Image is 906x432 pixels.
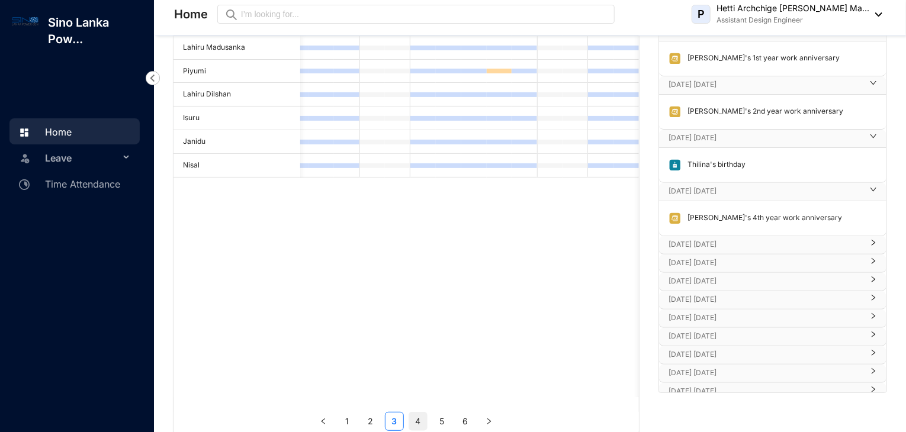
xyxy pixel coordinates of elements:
td: Janidu [174,130,300,154]
div: [DATE] [DATE] [659,76,886,94]
td: Lahiru Madusanka [174,36,300,60]
img: dropdown-black.8e83cc76930a90b1a4fdb6d089b7bf3a.svg [869,12,882,17]
td: Lahiru Dilshan [174,83,300,107]
li: Previous Page [314,412,333,431]
p: [DATE] [DATE] [669,275,863,287]
img: anniversary.d4fa1ee0abd6497b2d89d817e415bd57.svg [669,105,682,118]
span: right [870,336,877,338]
p: Thilina's birthday [682,159,746,172]
div: [DATE] [DATE] [659,291,886,309]
span: right [870,262,877,265]
img: home.c6720e0a13eba0172344.svg [19,127,30,138]
img: anniversary.d4fa1ee0abd6497b2d89d817e415bd57.svg [669,52,682,65]
li: 2 [361,412,380,431]
div: [DATE] [DATE] [659,183,886,201]
div: [DATE] [DATE] [659,383,886,401]
button: right [480,412,499,431]
span: right [870,317,877,320]
img: time-attendance-unselected.8aad090b53826881fffb.svg [19,179,30,190]
li: Home [9,118,140,144]
a: 2 [362,412,380,430]
span: right [870,354,877,356]
span: right [870,137,877,140]
td: Nisal [174,154,300,178]
img: leave-unselected.2934df6273408c3f84d9.svg [19,152,31,164]
span: right [870,299,877,301]
span: right [486,418,493,425]
li: 1 [338,412,356,431]
span: left [320,418,327,425]
p: [DATE] [DATE] [669,185,863,197]
li: 3 [385,412,404,431]
span: right [870,84,877,86]
a: Home [15,126,72,138]
a: 4 [409,412,427,430]
div: [DATE] [DATE] [659,130,886,147]
p: [DATE] [DATE] [669,132,863,144]
p: [DATE] [DATE] [669,330,863,342]
a: 3 [385,412,403,430]
p: [DATE] [DATE] [669,385,863,397]
div: [DATE] [DATE] [659,310,886,327]
p: [DATE] [DATE] [669,257,863,269]
p: Sino Lanka Pow... [38,14,154,47]
span: right [870,391,877,393]
li: 6 [456,412,475,431]
img: log [12,14,38,28]
li: 5 [432,412,451,431]
p: Hetti Archchige [PERSON_NAME] Ma... [717,2,869,14]
span: right [870,244,877,246]
span: right [870,372,877,375]
span: right [870,281,877,283]
p: [PERSON_NAME]'s 4th year work anniversary [682,212,842,225]
li: Next Page [480,412,499,431]
div: [DATE] [DATE] [659,254,886,272]
td: Isuru [174,107,300,130]
p: [DATE] [DATE] [669,79,863,91]
span: Leave [45,146,120,170]
a: 6 [457,412,474,430]
input: I’m looking for... [241,8,608,21]
a: Time Attendance [15,178,120,190]
li: Time Attendance [9,170,140,196]
li: 4 [409,412,428,431]
p: Assistant Design Engineer [717,14,869,26]
div: [DATE] [DATE] [659,328,886,346]
button: left [314,412,333,431]
p: [DATE] [DATE] [669,294,863,305]
img: birthday.63217d55a54455b51415ef6ca9a78895.svg [669,159,682,172]
p: [PERSON_NAME]'s 1st year work anniversary [682,52,840,65]
p: Home [174,6,208,22]
div: [DATE] [DATE] [659,365,886,382]
p: [DATE] [DATE] [669,367,863,379]
p: [DATE] [DATE] [669,312,863,324]
img: anniversary.d4fa1ee0abd6497b2d89d817e415bd57.svg [669,212,682,225]
div: [DATE] [DATE] [659,346,886,364]
a: 1 [338,412,356,430]
div: [DATE] [DATE] [659,273,886,291]
a: 5 [433,412,451,430]
td: Piyumi [174,60,300,83]
p: [DATE] [DATE] [669,349,863,360]
span: P [698,9,705,20]
p: [DATE] [DATE] [669,238,863,250]
div: [DATE] [DATE] [659,236,886,254]
span: right [870,191,877,193]
p: [PERSON_NAME]'s 2nd year work anniversary [682,105,843,118]
img: nav-icon-left.19a07721e4dec06a274f6d07517f07b7.svg [146,71,160,85]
